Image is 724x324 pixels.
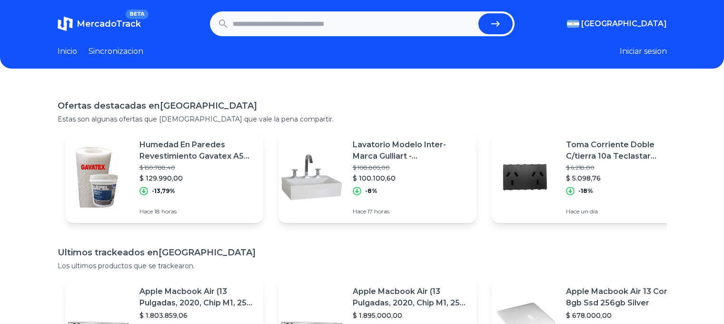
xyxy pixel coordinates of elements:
img: Featured image [492,144,558,211]
p: Apple Macbook Air 13 Core I5 8gb Ssd 256gb Silver [566,286,682,309]
a: Sincronizacion [89,46,143,57]
img: MercadoTrack [58,16,73,31]
a: Featured imageHumedad En Paredes Revestimiento Gavatex A5 25m+adhesivo 4k$ 150.788,40$ 129.990,00... [65,132,263,223]
p: $ 100.100,60 [353,173,469,183]
img: Argentina [567,20,579,28]
a: MercadoTrackBETA [58,16,141,31]
p: Toma Corriente Doble C/tierra 10a Teclastar [PERSON_NAME] [566,139,682,162]
span: [GEOGRAPHIC_DATA] [581,18,667,30]
p: Los ultimos productos que se trackearon. [58,261,667,271]
p: Apple Macbook Air (13 Pulgadas, 2020, Chip M1, 256 Gb De Ssd, 8 Gb De Ram) - Plata [353,286,469,309]
p: $ 150.788,40 [139,164,256,172]
p: -13,79% [152,187,175,195]
h1: Ofertas destacadas en [GEOGRAPHIC_DATA] [58,99,667,112]
span: MercadoTrack [77,19,141,29]
p: $ 129.990,00 [139,173,256,183]
p: Hace 17 horas [353,208,469,215]
img: Featured image [278,144,345,211]
p: Hace 18 horas [139,208,256,215]
h1: Ultimos trackeados en [GEOGRAPHIC_DATA] [58,246,667,259]
a: Inicio [58,46,77,57]
p: $ 108.805,00 [353,164,469,172]
p: -8% [365,187,377,195]
span: BETA [126,10,148,19]
a: Featured imageToma Corriente Doble C/tierra 10a Teclastar [PERSON_NAME]$ 6.218,00$ 5.098,76-18%Ha... [492,132,690,223]
p: $ 678.000,00 [566,311,682,320]
p: Humedad En Paredes Revestimiento Gavatex A5 25m+adhesivo 4k [139,139,256,162]
button: [GEOGRAPHIC_DATA] [567,18,667,30]
p: $ 1.803.859,06 [139,311,256,320]
p: Estas son algunas ofertas que [DEMOGRAPHIC_DATA] que vale la pena compartir. [58,114,667,124]
p: $ 6.218,00 [566,164,682,172]
p: $ 1.895.000,00 [353,311,469,320]
img: Featured image [65,144,132,211]
p: Hace un día [566,208,682,215]
button: Iniciar sesion [620,46,667,57]
a: Featured imageLavatorio Modelo Inter- Marca Gulliart - Amoblamiento Urbano$ 108.805,00$ 100.100,6... [278,132,476,223]
p: Apple Macbook Air (13 Pulgadas, 2020, Chip M1, 256 Gb De Ssd, 8 Gb De Ram) - Plata [139,286,256,309]
p: Lavatorio Modelo Inter- Marca Gulliart - Amoblamiento Urbano [353,139,469,162]
p: $ 5.098,76 [566,173,682,183]
p: -18% [578,187,593,195]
